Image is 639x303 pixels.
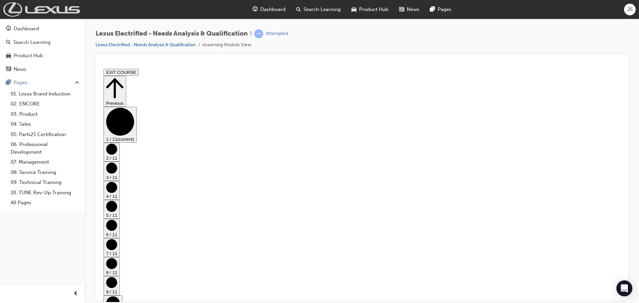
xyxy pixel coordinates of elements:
button: 5 / 11 [3,134,19,153]
span: | [250,30,252,38]
button: EXIT COURSE [3,3,38,10]
button: 3 / 11 [3,95,19,114]
button: Previous [3,10,25,41]
a: 10. TUNE Rev-Up Training [8,188,82,198]
span: Dashboard [260,6,286,13]
a: guage-iconDashboard [247,3,291,16]
span: guage-icon [253,5,258,14]
a: Search Learning [3,36,82,49]
span: 2 / 11 [5,89,16,94]
a: 05. Parts21 Certification [8,129,82,140]
span: car-icon [351,5,356,14]
span: prev-icon [73,290,78,298]
span: up-icon [75,78,80,87]
span: Lexus Electrified - Needs Analysis & Qualification [96,30,248,38]
button: 4 / 11 [3,115,19,134]
button: 2 / 11 [3,76,19,95]
span: (current) [16,71,33,76]
div: Product Hub [14,52,43,60]
a: 04. Sales [8,119,82,129]
button: JS [624,4,636,15]
span: search-icon [6,40,11,46]
a: 02. ENCORE [8,99,82,109]
a: Lexus Electrified - Needs Analysis & Qualification [96,42,196,48]
span: guage-icon [6,26,11,32]
span: Search Learning [304,6,341,13]
img: Trak [3,2,80,17]
span: 5 / 11 [5,147,16,152]
a: 09. Technical Training [8,177,82,188]
span: news-icon [6,67,11,73]
span: news-icon [399,5,404,14]
span: learningRecordVerb_ATTEMPT-icon [254,29,263,38]
span: 7 / 11 [5,185,16,190]
div: News [14,66,26,73]
a: 03. Product [8,109,82,119]
span: 8 / 11 [5,204,16,209]
span: pages-icon [6,80,11,86]
a: news-iconNews [394,3,425,16]
span: 4 / 11 [5,128,16,133]
a: 01. Lexus Brand Induction [8,89,82,99]
span: Previous [5,35,23,40]
button: 6 / 11 [3,153,19,172]
div: Dashboard [14,25,39,33]
span: Pages [438,6,451,13]
button: 8 / 11 [3,191,19,210]
a: search-iconSearch Learning [291,3,346,16]
button: 9 / 11 [3,210,19,229]
button: 1 / 11(current) [3,41,36,76]
div: Attempted [266,31,288,37]
span: car-icon [6,53,11,59]
a: 06. Professional Development [8,139,82,157]
span: 6 / 11 [5,166,16,171]
a: 07. Management [8,157,82,167]
button: Pages [3,76,82,89]
a: Product Hub [3,50,82,62]
li: eLearning Module View [202,41,251,49]
a: All Pages [8,198,82,208]
div: Pages [14,79,27,86]
a: pages-iconPages [425,3,457,16]
a: News [3,63,82,76]
button: 10 / 11 [3,229,22,251]
div: Open Intercom Messenger [616,280,632,296]
span: JS [627,6,633,13]
button: 7 / 11 [3,172,19,191]
span: News [407,6,419,13]
span: 9 / 11 [5,223,16,228]
a: Dashboard [3,23,82,35]
span: pages-icon [430,5,435,14]
div: Search Learning [13,39,51,46]
a: 08. Service Training [8,167,82,178]
span: Product Hub [359,6,388,13]
span: 3 / 11 [5,109,16,114]
a: car-iconProduct Hub [346,3,394,16]
span: 1 / 11 [5,71,16,76]
button: DashboardSearch LearningProduct HubNews [3,21,82,76]
span: search-icon [296,5,301,14]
